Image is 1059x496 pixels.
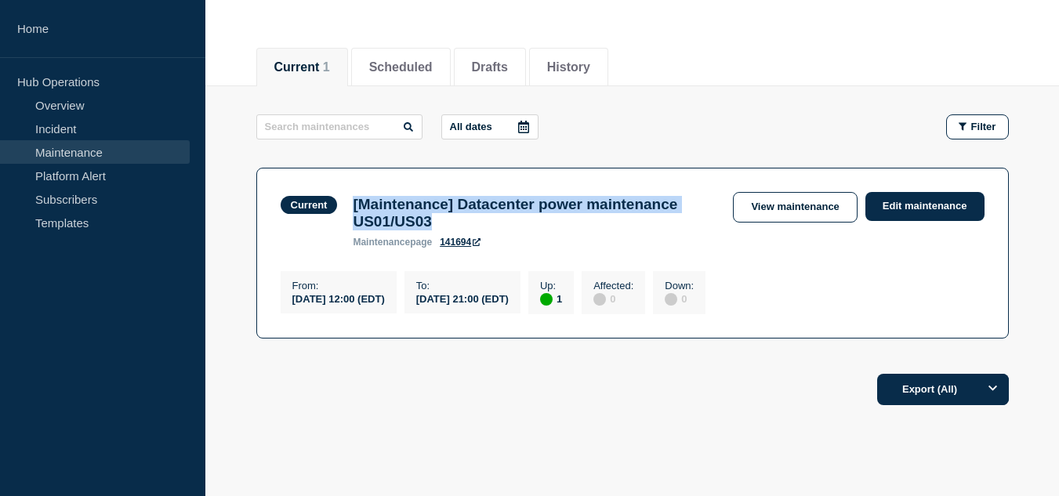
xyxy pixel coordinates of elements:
span: Filter [971,121,996,132]
a: 141694 [440,237,481,248]
a: Edit maintenance [865,192,985,221]
button: Scheduled [369,60,433,74]
button: Options [977,374,1009,405]
button: Current 1 [274,60,330,74]
button: All dates [441,114,539,139]
div: Current [291,199,328,211]
p: To : [416,280,509,291]
button: Drafts [472,60,508,74]
div: [DATE] 21:00 (EDT) [416,291,509,305]
p: All dates [450,121,492,132]
input: Search maintenances [256,114,423,139]
button: Filter [946,114,1009,139]
span: 1 [323,60,330,74]
p: From : [292,280,385,291]
button: History [547,60,590,74]
p: Up : [540,280,562,291]
p: Down : [665,280,694,291]
p: Affected : [593,280,633,291]
h3: [Maintenance] Datacenter power maintenance US01/US03 [353,196,717,230]
div: 1 [540,291,562,306]
button: Export (All) [877,374,1009,405]
p: page [353,237,432,248]
div: disabled [665,293,677,306]
div: 0 [665,291,694,306]
div: up [540,293,553,306]
div: [DATE] 12:00 (EDT) [292,291,385,305]
a: View maintenance [733,192,857,223]
div: 0 [593,291,633,306]
span: maintenance [353,237,410,248]
div: disabled [593,293,606,306]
